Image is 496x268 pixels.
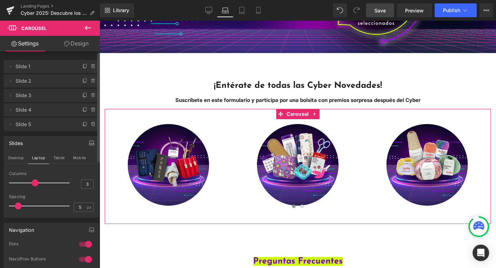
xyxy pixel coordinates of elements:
div: Columns [9,171,94,176]
strong: Suscríbete en este formulario y participa por una bolsita con premios sorpresa después del Cyber [76,76,321,83]
span: Slide 3 [15,89,73,102]
a: Desktop [200,3,217,17]
a: Laptop [217,3,234,17]
span: Publish [443,8,460,13]
a: Tablet [234,3,250,17]
span: Preguntas Frecuentes [154,236,243,245]
span: ¡Entérate de todas las Cyber Novedades! [114,61,282,69]
div: Spacing [9,194,94,199]
span: px [87,205,93,209]
a: Landing Pages [21,3,100,9]
span: Slide 4 [15,103,73,116]
a: Expand / Collapse [211,88,220,99]
span: Save [374,7,386,14]
a: Design [51,36,101,51]
span: Carousel [185,88,211,99]
div: Slides [9,136,23,146]
button: Desktop [4,152,28,164]
div: Next/Prev Buttons [9,256,72,264]
button: More [479,3,493,17]
span: Slide 5 [15,118,73,131]
span: Library [113,7,129,13]
span: Cyber 2025: Descubre los Mejores Precios | Modista [21,10,87,16]
span: Preview [405,7,424,14]
a: Preview [397,3,432,17]
span: Slide 2 [15,74,73,87]
button: Mobile [69,152,90,164]
a: New Library [100,3,134,17]
button: Undo [333,3,347,17]
button: Tablet [49,152,69,164]
div: Dots [9,241,72,248]
span: Carousel [21,25,46,31]
div: Navigation [9,223,34,233]
button: Laptop [28,152,49,164]
button: Redo [350,3,363,17]
a: Mobile [250,3,267,17]
div: Open Intercom Messenger [473,245,489,261]
span: Slide 1 [15,60,73,73]
button: Publish [435,3,477,17]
